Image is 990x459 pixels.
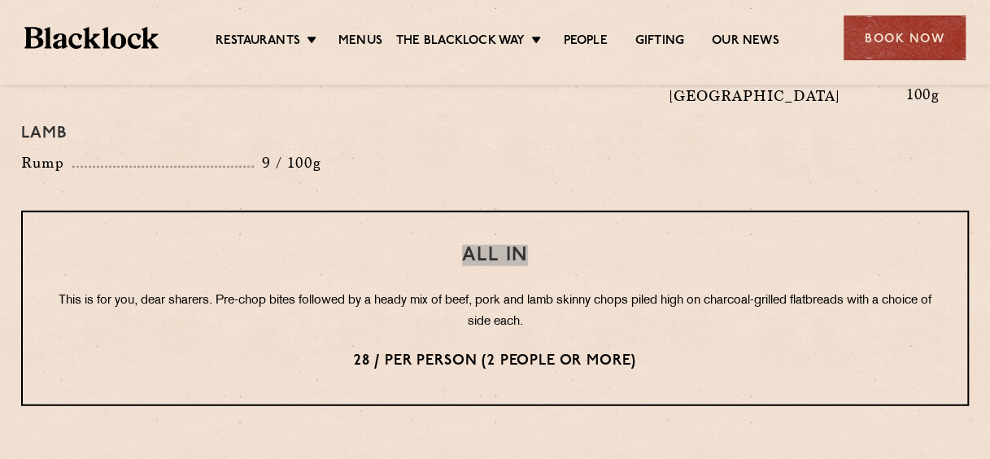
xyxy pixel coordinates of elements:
h4: Lamb [21,124,969,143]
a: The Blacklock Way [396,33,525,51]
a: People [563,33,607,51]
p: This is for you, dear sharers. Pre-chop bites followed by a heady mix of beef, pork and lamb skin... [55,291,935,333]
p: Rump [21,151,72,174]
a: Gifting [635,33,684,51]
p: 9 / 100g [254,152,321,173]
img: BL_Textured_Logo-footer-cropped.svg [24,27,159,50]
div: Book Now [844,15,966,60]
a: Our News [712,33,779,51]
p: 28 / per person (2 people or more) [55,351,935,372]
a: Menus [338,33,382,51]
a: Restaurants [216,33,300,51]
h3: All In [55,245,935,266]
p: Bone in [GEOGRAPHIC_DATA] [669,62,897,107]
